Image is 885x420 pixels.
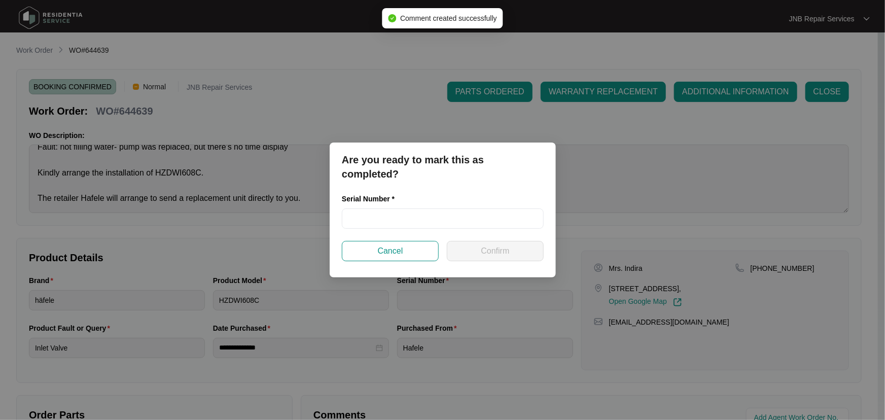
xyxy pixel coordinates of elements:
p: completed? [342,167,544,181]
button: Cancel [342,241,439,261]
span: Cancel [377,245,403,257]
span: check-circle [388,14,396,22]
label: Serial Number * [342,194,402,204]
span: Comment created successfully [400,14,497,22]
button: Confirm [447,241,544,261]
p: Are you ready to mark this as [342,153,544,167]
